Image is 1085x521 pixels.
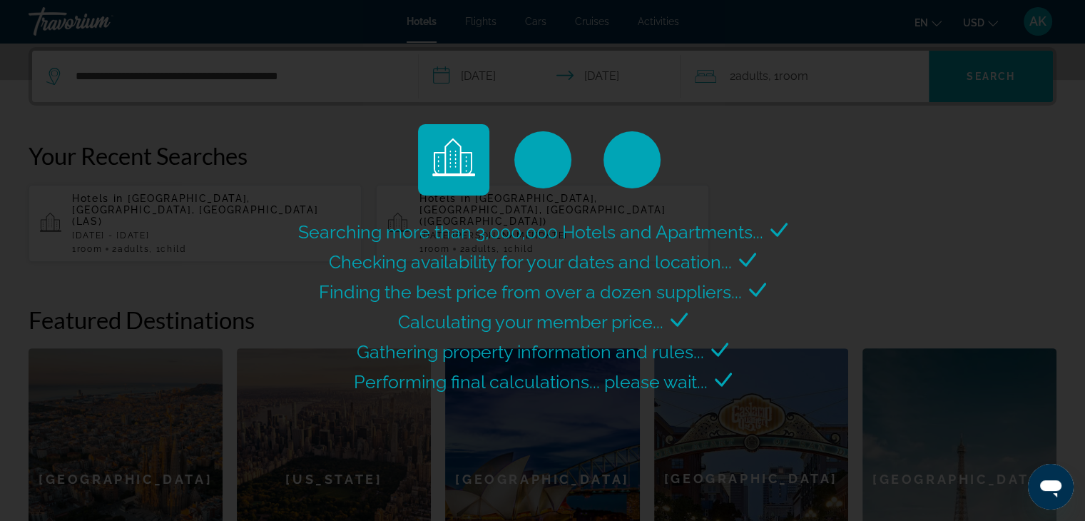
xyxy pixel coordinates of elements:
[357,341,704,363] span: Gathering property information and rules...
[1028,464,1074,510] iframe: Button to launch messaging window
[398,311,663,333] span: Calculating your member price...
[354,371,708,393] span: Performing final calculations... please wait...
[298,221,763,243] span: Searching more than 3,000,000 Hotels and Apartments...
[329,251,732,273] span: Checking availability for your dates and location...
[319,281,742,303] span: Finding the best price from over a dozen suppliers...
